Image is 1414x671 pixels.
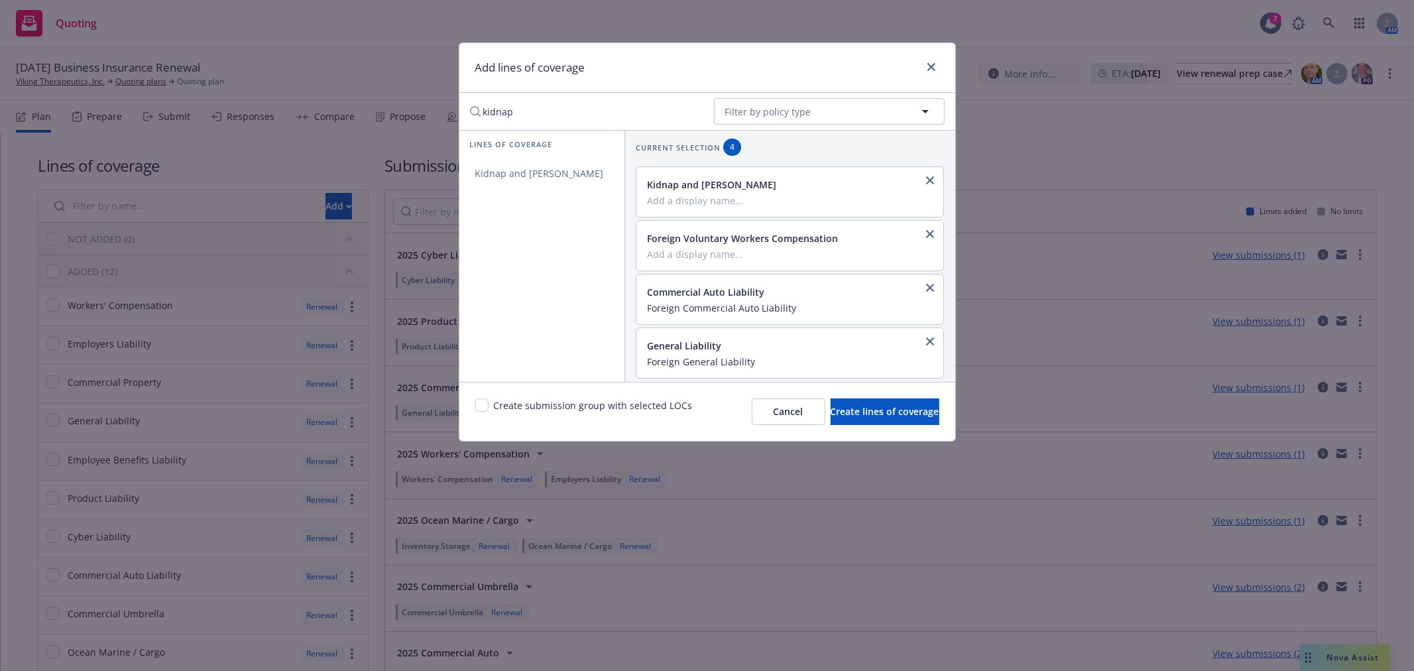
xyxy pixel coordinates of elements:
[647,231,931,245] div: Foreign Voluntary Workers Compensation
[647,302,931,314] input: Add a display name...
[774,405,803,418] span: Cancel
[475,59,585,76] h1: Add lines of coverage
[647,285,931,299] div: Commercial Auto Liability
[714,98,945,125] button: Filter by policy type
[725,105,811,119] span: Filter by policy type
[647,178,931,192] div: Kidnap and [PERSON_NAME]
[923,59,939,75] a: close
[459,167,620,180] span: Kidnap and [PERSON_NAME]
[462,98,703,125] input: Search lines of coverage...
[647,339,931,353] div: General Liability
[831,398,939,425] button: Create lines of coverage
[752,398,825,425] button: Cancel
[831,405,939,418] span: Create lines of coverage
[647,194,931,206] input: Add a display name...
[636,142,721,153] span: Current selection
[922,334,938,349] a: close
[647,355,931,367] input: Add a display name...
[922,172,938,188] a: close
[922,226,938,242] a: close
[470,139,553,150] span: Lines of coverage
[922,280,938,296] a: close
[494,398,693,425] span: Create submission group with selected LOCs
[729,141,736,153] span: 4
[647,248,931,260] input: Add a display name...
